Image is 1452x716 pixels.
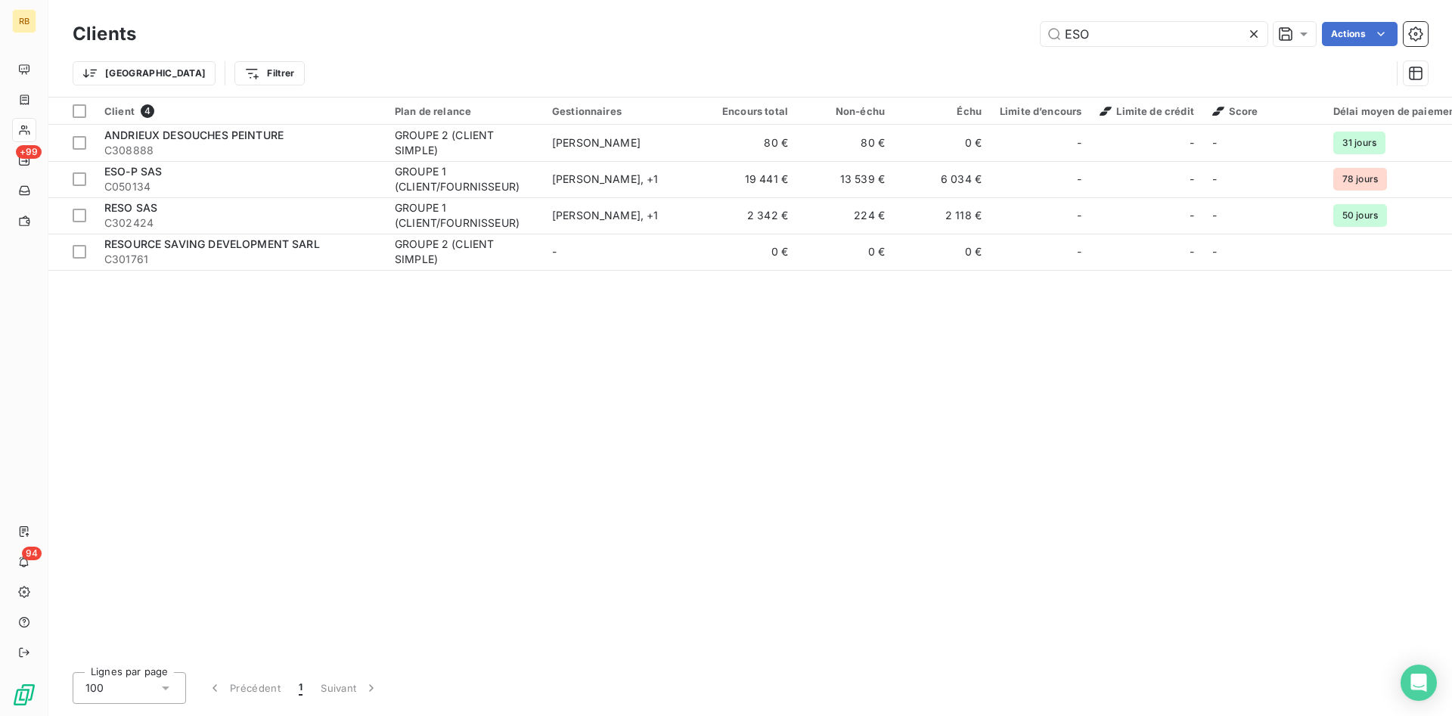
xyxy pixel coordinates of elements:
[903,105,982,117] div: Échu
[395,200,534,231] div: GROUPE 1 (CLIENT/FOURNISSEUR)
[552,136,641,149] span: [PERSON_NAME]
[312,672,388,704] button: Suivant
[85,680,104,696] span: 100
[1212,136,1217,149] span: -
[1041,22,1267,46] input: Rechercher
[797,197,894,234] td: 224 €
[1190,244,1194,259] span: -
[104,237,320,250] span: RESOURCE SAVING DEVELOPMENT SARL
[22,547,42,560] span: 94
[709,105,788,117] div: Encours total
[104,201,157,214] span: RESO SAS
[1212,245,1217,258] span: -
[894,125,991,161] td: 0 €
[700,125,797,161] td: 80 €
[797,161,894,197] td: 13 539 €
[141,104,154,118] span: 4
[806,105,885,117] div: Non-échu
[894,197,991,234] td: 2 118 €
[12,9,36,33] div: RB
[700,197,797,234] td: 2 342 €
[299,680,302,696] span: 1
[395,105,534,117] div: Plan de relance
[894,161,991,197] td: 6 034 €
[1333,204,1387,227] span: 50 jours
[104,143,377,158] span: C308888
[395,237,534,267] div: GROUPE 2 (CLIENT SIMPLE)
[700,161,797,197] td: 19 441 €
[1100,105,1193,117] span: Limite de crédit
[894,234,991,270] td: 0 €
[1077,208,1081,223] span: -
[395,164,534,194] div: GROUPE 1 (CLIENT/FOURNISSEUR)
[104,179,377,194] span: C050134
[552,172,691,187] div: [PERSON_NAME] , + 1
[16,145,42,159] span: +99
[552,245,557,258] span: -
[290,672,312,704] button: 1
[552,105,691,117] div: Gestionnaires
[73,61,216,85] button: [GEOGRAPHIC_DATA]
[1322,22,1398,46] button: Actions
[1190,135,1194,150] span: -
[104,105,135,117] span: Client
[1077,172,1081,187] span: -
[1000,105,1081,117] div: Limite d’encours
[104,129,284,141] span: ANDRIEUX DESOUCHES PEINTURE
[73,20,136,48] h3: Clients
[12,683,36,707] img: Logo LeanPay
[1333,132,1385,154] span: 31 jours
[552,208,691,223] div: [PERSON_NAME] , + 1
[198,672,290,704] button: Précédent
[1077,244,1081,259] span: -
[1212,105,1258,117] span: Score
[104,252,377,267] span: C301761
[104,215,377,231] span: C302424
[395,128,534,158] div: GROUPE 2 (CLIENT SIMPLE)
[1401,665,1437,701] div: Open Intercom Messenger
[1212,172,1217,185] span: -
[104,165,162,178] span: ESO-P SAS
[1333,168,1387,191] span: 78 jours
[797,125,894,161] td: 80 €
[797,234,894,270] td: 0 €
[1077,135,1081,150] span: -
[1190,172,1194,187] span: -
[1212,209,1217,222] span: -
[1190,208,1194,223] span: -
[234,61,304,85] button: Filtrer
[700,234,797,270] td: 0 €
